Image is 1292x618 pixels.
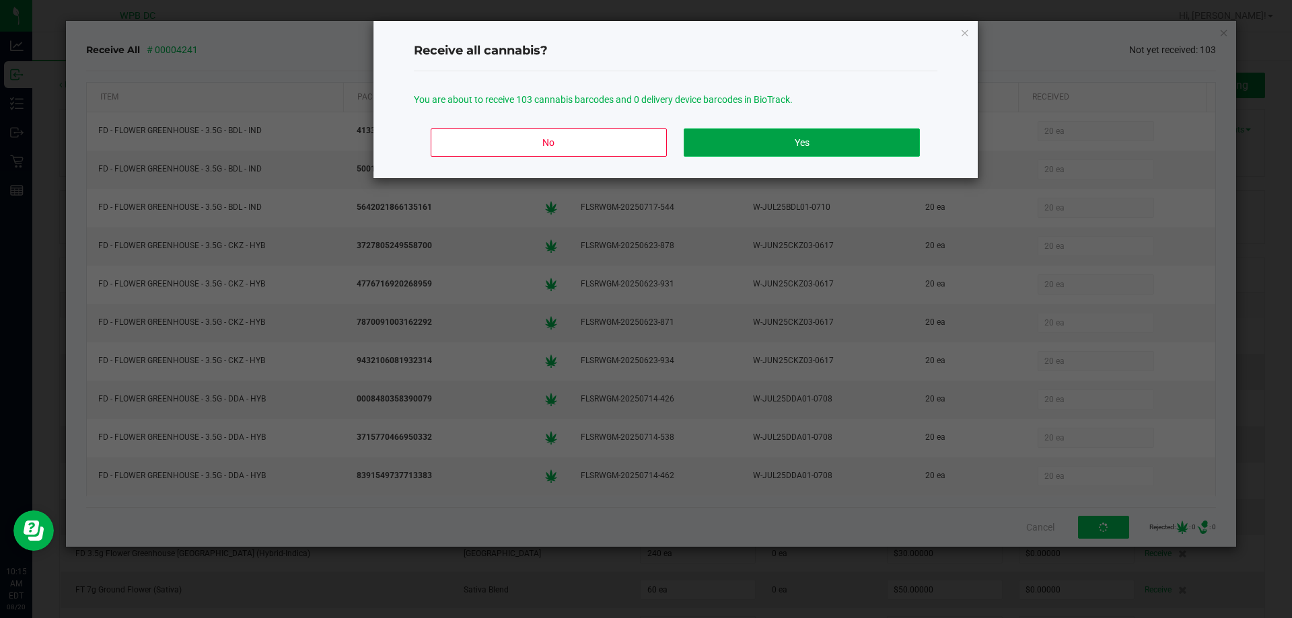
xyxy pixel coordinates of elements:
iframe: Resource center [13,510,54,551]
button: Close [960,24,970,40]
h4: Receive all cannabis? [414,42,937,60]
button: No [431,128,666,157]
button: Yes [684,128,919,157]
p: You are about to receive 103 cannabis barcodes and 0 delivery device barcodes in BioTrack. [414,93,937,107]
